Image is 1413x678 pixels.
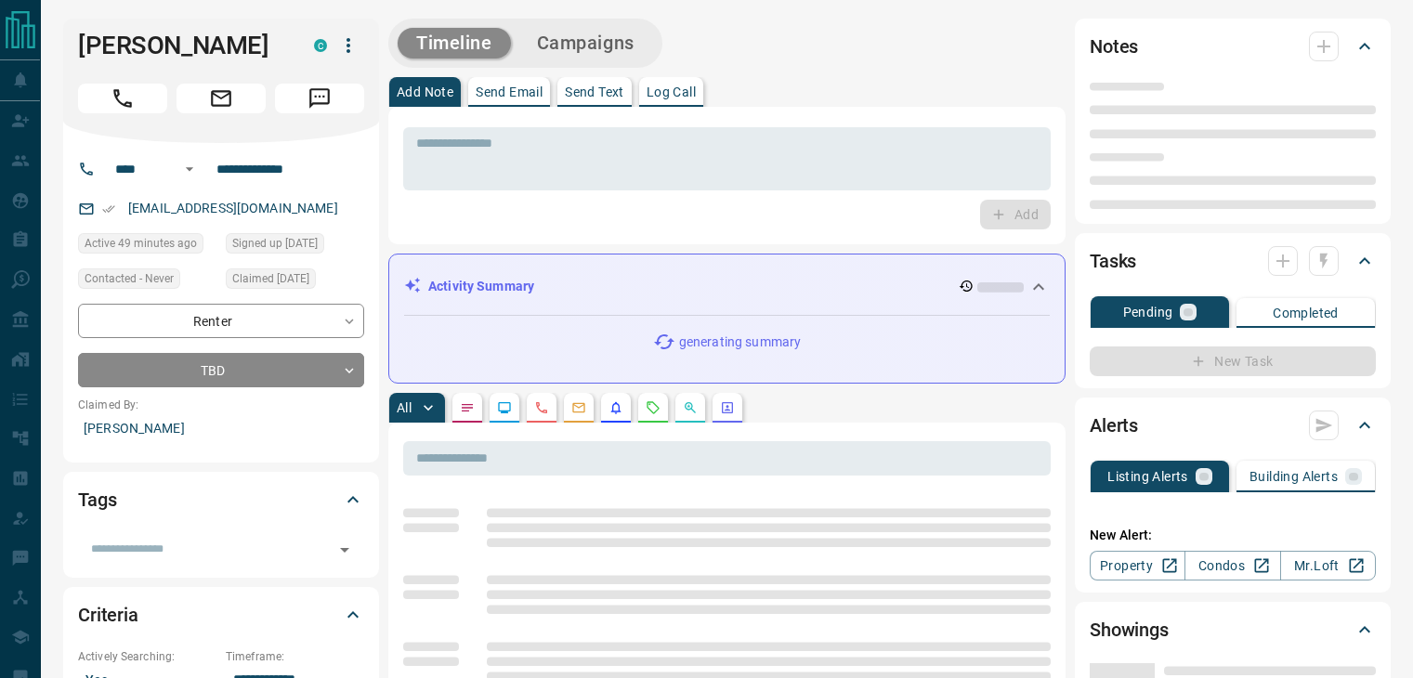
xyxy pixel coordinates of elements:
[1280,551,1376,580] a: Mr.Loft
[1107,470,1188,483] p: Listing Alerts
[1090,403,1376,448] div: Alerts
[1273,306,1339,319] p: Completed
[232,234,318,253] span: Signed up [DATE]
[476,85,543,98] p: Send Email
[398,28,511,59] button: Timeline
[78,600,138,630] h2: Criteria
[78,593,364,637] div: Criteria
[720,400,735,415] svg: Agent Actions
[428,277,534,296] p: Activity Summary
[683,400,698,415] svg: Opportunities
[1090,607,1376,652] div: Showings
[78,477,364,522] div: Tags
[1090,411,1138,440] h2: Alerts
[177,84,266,113] span: Email
[78,84,167,113] span: Call
[232,269,309,288] span: Claimed [DATE]
[78,413,364,444] p: [PERSON_NAME]
[518,28,653,59] button: Campaigns
[647,85,696,98] p: Log Call
[497,400,512,415] svg: Lead Browsing Activity
[226,233,364,259] div: Sat Aug 16 2025
[397,401,412,414] p: All
[1090,615,1169,645] h2: Showings
[314,39,327,52] div: condos.ca
[78,648,216,665] p: Actively Searching:
[78,485,116,515] h2: Tags
[404,269,1050,304] div: Activity Summary
[78,304,364,338] div: Renter
[275,84,364,113] span: Message
[608,400,623,415] svg: Listing Alerts
[1090,526,1376,545] p: New Alert:
[128,201,338,215] a: [EMAIL_ADDRESS][DOMAIN_NAME]
[1090,246,1136,276] h2: Tasks
[1249,470,1338,483] p: Building Alerts
[226,268,364,294] div: Sat Aug 16 2025
[226,648,364,665] p: Timeframe:
[534,400,549,415] svg: Calls
[78,353,364,387] div: TBD
[397,85,453,98] p: Add Note
[78,31,286,60] h1: [PERSON_NAME]
[78,397,364,413] p: Claimed By:
[1090,239,1376,283] div: Tasks
[646,400,661,415] svg: Requests
[1090,551,1185,580] a: Property
[565,85,624,98] p: Send Text
[332,537,358,563] button: Open
[102,202,115,215] svg: Email Verified
[679,332,801,352] p: generating summary
[178,158,201,180] button: Open
[85,269,174,288] span: Contacted - Never
[78,233,216,259] div: Mon Aug 18 2025
[460,400,475,415] svg: Notes
[1090,24,1376,69] div: Notes
[1184,551,1280,580] a: Condos
[85,234,197,253] span: Active 49 minutes ago
[1123,306,1173,319] p: Pending
[1090,32,1138,61] h2: Notes
[571,400,586,415] svg: Emails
